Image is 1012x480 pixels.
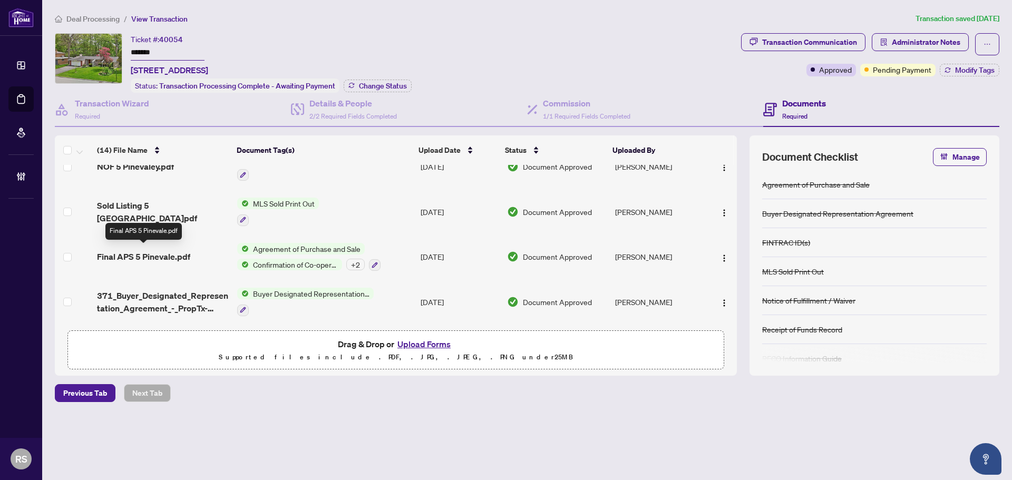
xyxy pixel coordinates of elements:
[55,34,122,83] img: IMG-N12182057_1.jpg
[124,384,171,402] button: Next Tab
[762,179,870,190] div: Agreement of Purchase and Sale
[75,112,100,120] span: Required
[359,82,407,90] span: Change Status
[716,158,733,175] button: Logo
[249,198,319,209] span: MLS Sold Print Out
[872,33,969,51] button: Administrator Notes
[543,112,630,120] span: 1/1 Required Fields Completed
[131,79,339,93] div: Status:
[416,189,503,234] td: [DATE]
[97,250,190,263] span: Final APS 5 Pinevale.pdf
[237,288,249,299] img: Status Icon
[611,144,706,189] td: [PERSON_NAME]
[762,208,913,219] div: Buyer Designated Representation Agreement
[880,38,888,46] span: solution
[237,288,374,316] button: Status IconBuyer Designated Representation Agreement
[782,112,807,120] span: Required
[124,13,127,25] li: /
[249,259,342,270] span: Confirmation of Co-operation and Representation—Buyer/Seller
[955,66,995,74] span: Modify Tags
[131,14,188,24] span: View Transaction
[105,223,182,240] div: Final APS 5 Pinevale.pdf
[131,33,183,45] div: Ticket #:
[97,144,148,156] span: (14) File Name
[249,243,365,254] span: Agreement of Purchase and Sale
[940,64,999,76] button: Modify Tags
[762,34,857,51] div: Transaction Communication
[716,203,733,220] button: Logo
[159,81,335,91] span: Transaction Processing Complete - Awaiting Payment
[97,199,229,224] span: Sold Listing 5 [GEOGRAPHIC_DATA]pdf
[416,144,503,189] td: [DATE]
[984,41,991,48] span: ellipsis
[873,64,931,75] span: Pending Payment
[741,33,865,51] button: Transaction Communication
[611,189,706,234] td: [PERSON_NAME]
[414,135,501,165] th: Upload Date
[75,97,149,110] h4: Transaction Wizard
[507,296,519,308] img: Document Status
[916,13,999,25] article: Transaction saved [DATE]
[716,293,733,310] button: Logo
[309,97,397,110] h4: Details & People
[507,206,519,218] img: Document Status
[55,15,62,23] span: home
[720,254,728,262] img: Logo
[131,64,208,76] span: [STREET_ADDRESS]
[237,152,351,181] button: Status IconNotice of Fulfillment / Waiver
[611,234,706,280] td: [PERSON_NAME]
[419,144,461,156] span: Upload Date
[93,135,232,165] th: (14) File Name
[523,296,592,308] span: Document Approved
[97,289,229,315] span: 371_Buyer_Designated_Representation_Agreement_-_PropTx-[PERSON_NAME].pdf
[68,331,724,370] span: Drag & Drop orUpload FormsSupported files include .PDF, .JPG, .JPEG, .PNG under25MB
[66,14,120,24] span: Deal Processing
[416,279,503,325] td: [DATE]
[523,206,592,218] span: Document Approved
[720,299,728,307] img: Logo
[762,324,842,335] div: Receipt of Funds Record
[237,243,381,271] button: Status IconAgreement of Purchase and SaleStatus IconConfirmation of Co-operation and Representati...
[523,251,592,262] span: Document Approved
[249,288,374,299] span: Buyer Designated Representation Agreement
[611,279,706,325] td: [PERSON_NAME]
[507,251,519,262] img: Document Status
[237,198,249,209] img: Status Icon
[416,234,503,280] td: [DATE]
[74,351,717,364] p: Supported files include .PDF, .JPG, .JPEG, .PNG under 25 MB
[338,337,454,351] span: Drag & Drop or
[716,248,733,265] button: Logo
[819,64,852,75] span: Approved
[523,161,592,172] span: Document Approved
[782,97,826,110] h4: Documents
[237,243,249,254] img: Status Icon
[720,209,728,217] img: Logo
[501,135,608,165] th: Status
[63,385,107,401] span: Previous Tab
[344,80,412,92] button: Change Status
[762,237,810,248] div: FINTRAC ID(s)
[952,149,980,165] span: Manage
[933,148,987,166] button: Manage
[346,259,365,270] div: + 2
[237,259,249,270] img: Status Icon
[505,144,527,156] span: Status
[608,135,703,165] th: Uploaded By
[970,443,1001,475] button: Open asap
[159,35,183,44] span: 40054
[543,97,630,110] h4: Commission
[720,163,728,172] img: Logo
[309,112,397,120] span: 2/2 Required Fields Completed
[394,337,454,351] button: Upload Forms
[237,198,319,226] button: Status IconMLS Sold Print Out
[8,8,34,27] img: logo
[55,384,115,402] button: Previous Tab
[762,150,858,164] span: Document Checklist
[892,34,960,51] span: Administrator Notes
[762,266,824,277] div: MLS Sold Print Out
[15,452,27,466] span: RS
[232,135,414,165] th: Document Tag(s)
[507,161,519,172] img: Document Status
[762,295,855,306] div: Notice of Fulfillment / Waiver
[97,160,174,173] span: NOF 5 Pinevaley.pdf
